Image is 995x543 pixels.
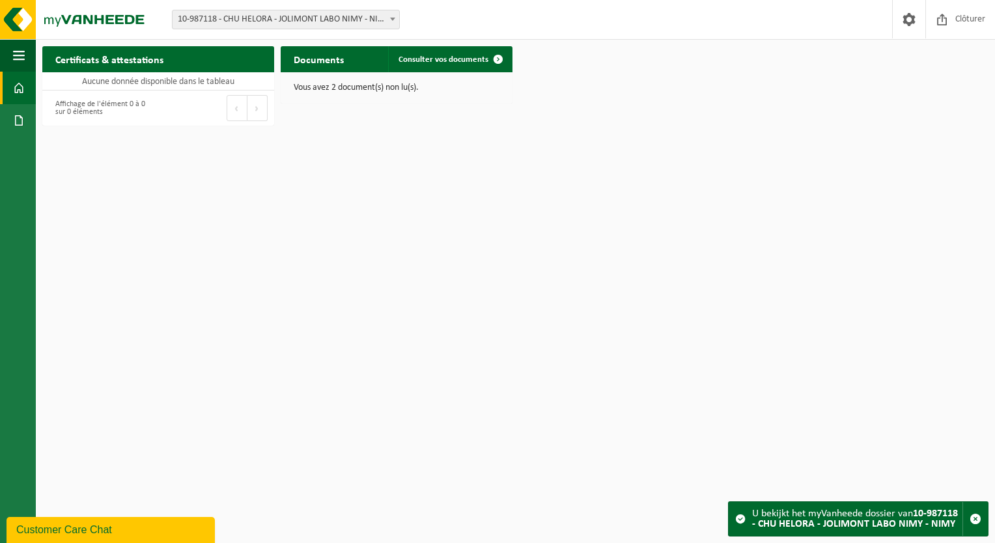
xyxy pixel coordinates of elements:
button: Previous [227,95,247,121]
span: 10-987118 - CHU HELORA - JOLIMONT LABO NIMY - NIMY [172,10,400,29]
a: Consulter vos documents [388,46,511,72]
iframe: chat widget [7,514,217,543]
p: Vous avez 2 document(s) non lu(s). [294,83,499,92]
h2: Documents [281,46,357,72]
span: 10-987118 - CHU HELORA - JOLIMONT LABO NIMY - NIMY [173,10,399,29]
h2: Certificats & attestations [42,46,176,72]
div: Affichage de l'élément 0 à 0 sur 0 éléments [49,94,152,122]
td: Aucune donnée disponible dans le tableau [42,72,274,90]
strong: 10-987118 - CHU HELORA - JOLIMONT LABO NIMY - NIMY [752,508,958,529]
div: U bekijkt het myVanheede dossier van [752,502,962,536]
button: Next [247,95,268,121]
span: Consulter vos documents [399,55,488,64]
